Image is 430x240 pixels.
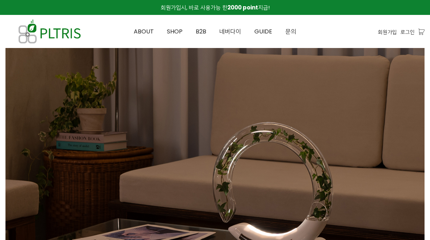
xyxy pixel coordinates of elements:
[248,15,279,48] a: GUIDE
[400,28,415,36] a: 로그인
[285,27,296,36] span: 문의
[196,27,206,36] span: B2B
[254,27,272,36] span: GUIDE
[161,4,270,11] span: 회원가입시, 바로 사용가능 한 지급!
[378,28,397,36] a: 회원가입
[279,15,303,48] a: 문의
[219,27,241,36] span: 네버다이
[227,4,258,11] strong: 2000 point
[167,27,183,36] span: SHOP
[134,27,154,36] span: ABOUT
[160,15,189,48] a: SHOP
[127,15,160,48] a: ABOUT
[189,15,213,48] a: B2B
[213,15,248,48] a: 네버다이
